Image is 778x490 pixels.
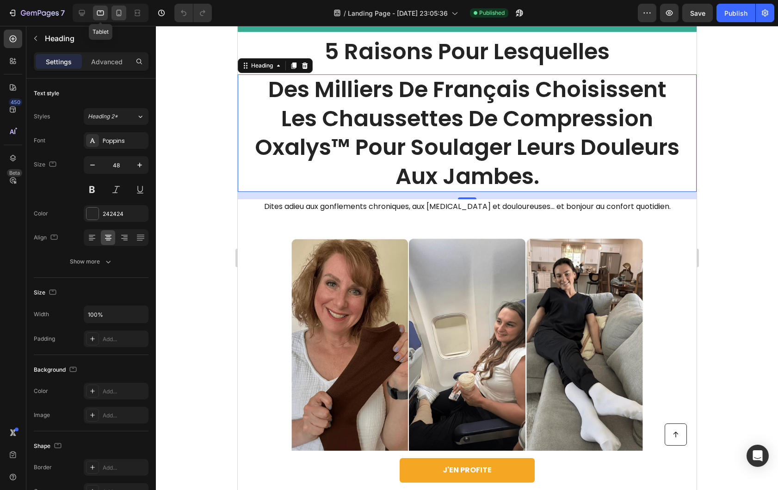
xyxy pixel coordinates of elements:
[103,411,146,420] div: Add...
[479,9,505,17] span: Published
[34,335,55,343] div: Padding
[70,257,113,266] div: Show more
[4,4,69,22] button: 7
[34,112,50,121] div: Styles
[103,464,146,472] div: Add...
[61,7,65,18] p: 7
[690,9,705,17] span: Save
[682,4,713,22] button: Save
[34,232,60,244] div: Align
[84,108,148,125] button: Heading 2*
[45,33,145,44] p: Heading
[103,387,146,396] div: Add...
[344,8,346,18] span: /
[34,440,63,453] div: Shape
[84,306,148,323] input: Auto
[34,89,59,98] div: Text style
[348,8,448,18] span: Landing Page - [DATE] 23:05:36
[7,169,22,177] div: Beta
[88,112,118,121] span: Heading 2*
[34,463,52,472] div: Border
[34,364,79,376] div: Background
[103,335,146,343] div: Add...
[103,137,146,145] div: Poppins
[34,159,58,171] div: Size
[34,310,49,318] div: Width
[34,387,48,395] div: Color
[34,411,50,419] div: Image
[174,4,212,22] div: Undo/Redo
[34,136,45,145] div: Font
[747,445,769,467] div: Open Intercom Messenger
[716,4,755,22] button: Publish
[103,210,146,218] div: 242424
[238,26,697,490] iframe: Design area
[34,253,148,270] button: Show more
[724,8,747,18] div: Publish
[91,57,123,67] p: Advanced
[34,287,58,299] div: Size
[34,209,48,218] div: Color
[46,57,72,67] p: Settings
[9,98,22,106] div: 450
